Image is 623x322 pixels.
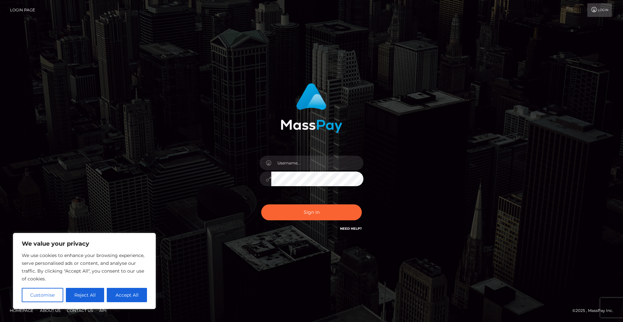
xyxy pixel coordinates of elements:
a: API [97,305,109,316]
p: We value your privacy [22,240,147,248]
a: Need Help? [340,226,362,231]
a: Homepage [7,305,36,316]
a: Login Page [10,3,35,17]
button: Sign in [261,204,362,220]
div: We value your privacy [13,233,156,309]
button: Accept All [107,288,147,302]
a: Login [587,3,612,17]
button: Customise [22,288,63,302]
a: About Us [37,305,63,316]
img: MassPay Login [281,83,342,133]
div: © 2025 , MassPay Inc. [572,307,618,314]
input: Username... [271,156,363,170]
button: Reject All [66,288,104,302]
p: We use cookies to enhance your browsing experience, serve personalised ads or content, and analys... [22,251,147,283]
a: Contact Us [64,305,95,316]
